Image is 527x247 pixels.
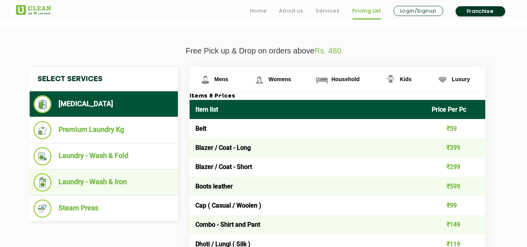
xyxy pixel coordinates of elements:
[426,157,485,176] td: ₹299
[252,73,266,87] img: Womens
[190,215,426,234] td: Combo - Shirt and Pant
[34,121,52,139] img: Premium Laundry Kg
[190,177,426,196] td: Boots leather
[34,173,52,192] img: Laundry - Wash & Iron
[190,157,426,176] td: Blazer / Coat - Short
[426,196,485,215] td: ₹99
[34,199,174,218] li: Steam Press
[314,46,341,55] span: Rs. 480
[34,95,52,113] img: Dry Cleaning
[268,76,291,82] span: Womens
[34,147,174,165] li: Laundry - Wash & Fold
[426,215,485,234] td: ₹149
[331,76,359,82] span: Household
[426,100,485,119] th: Price Per Pc
[190,119,426,138] td: Belt
[190,100,426,119] th: Item list
[215,76,229,82] span: Mens
[315,73,329,87] img: Household
[30,67,178,91] h4: Select Services
[426,138,485,157] td: ₹399
[190,93,485,100] h3: Items & Prices
[279,6,303,16] a: About us
[34,121,174,139] li: Premium Laundry Kg
[452,76,470,82] span: Luxury
[250,6,267,16] a: Home
[34,95,174,113] li: [MEDICAL_DATA]
[352,6,381,16] a: Pricing List
[190,138,426,157] td: Blazer / Coat - Long
[456,6,505,16] a: Franchise
[394,6,443,16] a: Login/Signup
[34,199,52,218] img: Steam Press
[34,147,52,165] img: Laundry - Wash & Fold
[426,119,485,138] td: ₹59
[400,76,412,82] span: Kids
[16,46,511,55] p: Free Pick up & Drop on orders above
[16,5,51,15] img: UClean Laundry and Dry Cleaning
[384,73,397,87] img: Kids
[316,6,339,16] a: Services
[34,173,174,192] li: Laundry - Wash & Iron
[199,73,212,87] img: Mens
[426,177,485,196] td: ₹599
[436,73,449,87] img: Luxury
[190,196,426,215] td: Cap ( Casual / Woolen )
